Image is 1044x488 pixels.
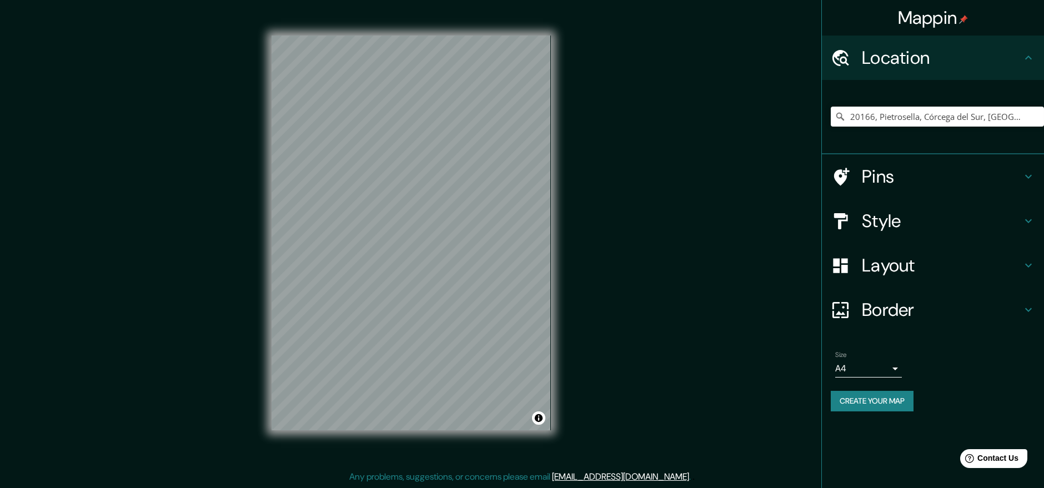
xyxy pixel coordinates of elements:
canvas: Map [272,36,551,430]
iframe: Help widget launcher [945,445,1032,476]
h4: Style [862,210,1022,232]
div: . [691,470,692,484]
a: [EMAIL_ADDRESS][DOMAIN_NAME] [552,471,689,482]
h4: Pins [862,165,1022,188]
div: Layout [822,243,1044,288]
input: Pick your city or area [831,107,1044,127]
h4: Layout [862,254,1022,276]
div: . [692,470,695,484]
h4: Mappin [898,7,968,29]
button: Toggle attribution [532,411,545,425]
div: Pins [822,154,1044,199]
div: Style [822,199,1044,243]
div: Location [822,36,1044,80]
h4: Border [862,299,1022,321]
div: A4 [835,360,902,378]
img: pin-icon.png [959,15,968,24]
h4: Location [862,47,1022,69]
p: Any problems, suggestions, or concerns please email . [349,470,691,484]
label: Size [835,350,847,360]
button: Create your map [831,391,913,411]
div: Border [822,288,1044,332]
